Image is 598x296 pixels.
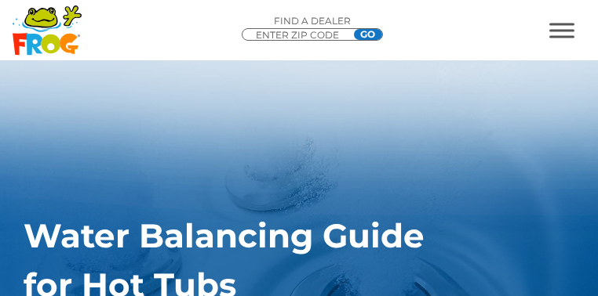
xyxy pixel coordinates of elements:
input: GO [354,29,382,40]
h1: Water Balancing Guide [24,217,574,254]
p: Find A Dealer [242,14,383,28]
button: MENU [549,23,574,38]
input: Zip Code Form [254,29,348,42]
